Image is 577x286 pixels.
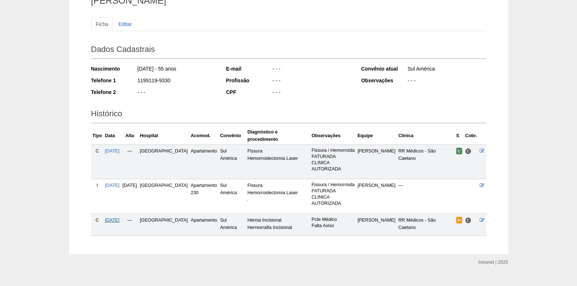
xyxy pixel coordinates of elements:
p: Pcte Médico Falta Aviso [312,217,355,229]
div: Nascimento [91,65,137,72]
a: Editar [114,17,137,31]
th: Diagnóstico e procedimento [246,127,310,145]
th: Hospital [138,127,189,145]
th: Acomod. [189,127,218,145]
td: Sul América [218,214,246,236]
td: — [121,144,139,179]
div: - - - [137,89,216,98]
th: Alta [121,127,139,145]
th: Clínica [397,127,455,145]
div: 1199119-9330 [137,77,216,86]
td: Apartamento [189,144,218,179]
td: [GEOGRAPHIC_DATA] [138,214,189,236]
td: RR Médicos - São Caetano [397,214,455,236]
th: Observações [310,127,356,145]
a: Ficha [91,17,113,31]
td: [PERSON_NAME] [356,144,397,179]
div: Observações [361,77,407,84]
div: [DATE] - 55 anos [137,65,216,74]
p: Fissura / Hemorroida FATURADA CLINICA AUTORIZADA [312,182,355,207]
span: Confirmada [456,148,462,154]
td: Sul América [218,144,246,179]
th: S [455,127,464,145]
td: [GEOGRAPHIC_DATA] [138,179,189,214]
div: - - - [272,89,351,98]
td: Fissura Hemorroidectomia Laser [246,144,310,179]
a: [DATE] [105,148,120,154]
span: [DATE] [123,183,137,188]
td: [GEOGRAPHIC_DATA] [138,144,189,179]
td: RR Médicos - São Caetano [397,144,455,179]
div: Convênio atual [361,65,407,72]
td: Sul América [218,179,246,214]
div: Sul América [407,65,486,74]
div: Telefone 1 [91,77,137,84]
th: Tipo [91,127,104,145]
td: Apartamento [189,214,218,236]
td: Apartamento 230 [189,179,218,214]
div: Intranet | 2025 [479,259,508,266]
th: Cobr. [464,127,478,145]
td: — [121,214,139,236]
div: I [93,182,102,189]
th: Equipe [356,127,397,145]
a: [DATE] [105,218,120,223]
h2: Histórico [91,106,486,123]
td: Fissura Hemorroidectomia Laser [246,179,310,214]
h2: Dados Cadastrais [91,42,486,59]
div: - - - [272,65,351,74]
span: Reservada [456,217,462,223]
div: C [93,147,102,155]
td: Hérnia Incisional Herniorrafia Incisional [246,214,310,236]
span: Consultório [465,217,471,223]
td: [PERSON_NAME] [356,179,397,214]
div: C [93,217,102,224]
th: Data [104,127,121,145]
div: - - - [407,77,486,86]
span: Consultório [465,148,471,154]
div: Telefone 2 [91,89,137,96]
td: [PERSON_NAME] [356,214,397,236]
td: — [397,179,455,214]
a: [DATE] [105,183,120,188]
p: Fissura / Hemorroida FATURADA CLINICA AUTORIZADA [312,147,355,172]
th: Convênio [218,127,246,145]
div: Profissão [226,77,272,84]
div: - - - [272,77,351,86]
div: CPF [226,89,272,96]
div: E-mail [226,65,272,72]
